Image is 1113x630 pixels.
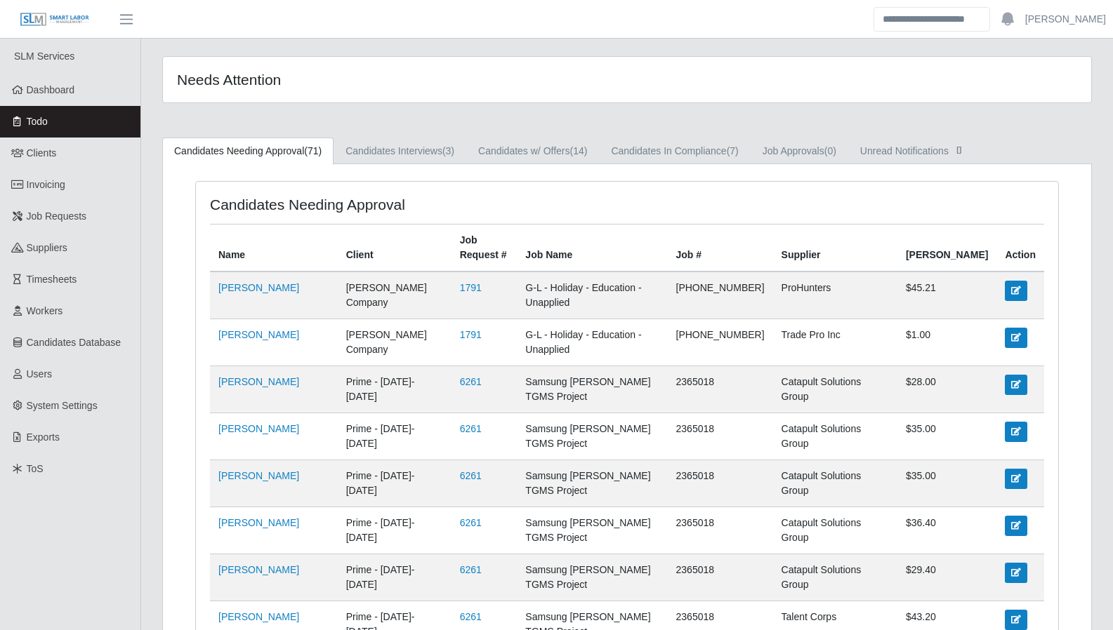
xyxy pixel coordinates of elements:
a: 1791 [460,329,482,340]
td: 2365018 [668,366,773,413]
td: Samsung [PERSON_NAME] TGMS Project [517,366,667,413]
a: 6261 [460,564,482,575]
a: [PERSON_NAME] [218,611,299,622]
td: Catapult Solutions Group [773,460,897,507]
td: $36.40 [897,507,996,554]
span: Workers [27,305,63,316]
th: [PERSON_NAME] [897,224,996,272]
a: [PERSON_NAME] [218,376,299,387]
td: Catapult Solutions Group [773,413,897,460]
th: Job # [668,224,773,272]
a: Job Approvals [751,138,848,165]
td: Catapult Solutions Group [773,366,897,413]
td: $45.21 [897,272,996,319]
td: Samsung [PERSON_NAME] TGMS Project [517,507,667,554]
td: $29.40 [897,554,996,601]
td: $35.00 [897,413,996,460]
th: Action [996,224,1044,272]
span: SLM Services [14,51,74,62]
td: $28.00 [897,366,996,413]
td: Prime - [DATE]-[DATE] [338,460,452,507]
a: [PERSON_NAME] [218,564,299,575]
span: Invoicing [27,179,65,190]
td: [PERSON_NAME] Company [338,272,452,319]
span: Candidates Database [27,337,121,348]
td: Prime - [DATE]-[DATE] [338,507,452,554]
span: Suppliers [27,242,67,253]
a: 6261 [460,517,482,528]
img: SLM Logo [20,12,90,27]
td: Catapult Solutions Group [773,507,897,554]
span: Users [27,368,53,380]
a: 6261 [460,376,482,387]
td: Prime - [DATE]-[DATE] [338,554,452,601]
span: Exports [27,431,60,443]
span: (71) [304,145,322,156]
span: [] [952,144,966,155]
a: [PERSON_NAME] [218,517,299,528]
a: 6261 [460,470,482,481]
td: Samsung [PERSON_NAME] TGMS Project [517,413,667,460]
td: G-L - Holiday - Education - Unapplied [517,319,667,366]
span: ToS [27,463,44,474]
td: Prime - [DATE]-[DATE] [338,366,452,413]
a: Candidates In Compliance [599,138,750,165]
span: Job Requests [27,210,87,222]
span: Timesheets [27,274,77,285]
td: Catapult Solutions Group [773,554,897,601]
th: Name [210,224,338,272]
td: $1.00 [897,319,996,366]
span: (3) [442,145,454,156]
a: [PERSON_NAME] [218,470,299,481]
a: Candidates Interviews [334,138,466,165]
a: Candidates Needing Approval [162,138,334,165]
td: [PERSON_NAME] Company [338,319,452,366]
a: 6261 [460,611,482,622]
a: [PERSON_NAME] [1025,12,1106,27]
a: Candidates w/ Offers [466,138,599,165]
span: (0) [824,145,836,156]
td: [PHONE_NUMBER] [668,319,773,366]
td: Trade Pro Inc [773,319,897,366]
span: Todo [27,116,48,127]
td: 2365018 [668,507,773,554]
a: 6261 [460,423,482,434]
a: [PERSON_NAME] [218,423,299,434]
td: Samsung [PERSON_NAME] TGMS Project [517,460,667,507]
h4: Candidates Needing Approval [210,196,546,213]
th: Job Request # [452,224,518,272]
td: Prime - [DATE]-[DATE] [338,413,452,460]
span: (14) [570,145,588,156]
td: ProHunters [773,272,897,319]
span: System Settings [27,400,98,411]
td: 2365018 [668,413,773,460]
input: Search [874,7,990,32]
td: 2365018 [668,460,773,507]
h4: Needs Attention [177,71,540,88]
td: Samsung [PERSON_NAME] TGMS Project [517,554,667,601]
a: [PERSON_NAME] [218,282,299,293]
a: Unread Notifications [848,138,978,165]
th: Supplier [773,224,897,272]
th: Job Name [517,224,667,272]
td: G-L - Holiday - Education - Unapplied [517,272,667,319]
td: 2365018 [668,554,773,601]
th: Client [338,224,452,272]
span: Clients [27,147,57,159]
td: [PHONE_NUMBER] [668,272,773,319]
td: $35.00 [897,460,996,507]
span: (7) [727,145,739,156]
span: Dashboard [27,84,75,95]
a: [PERSON_NAME] [218,329,299,340]
a: 1791 [460,282,482,293]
